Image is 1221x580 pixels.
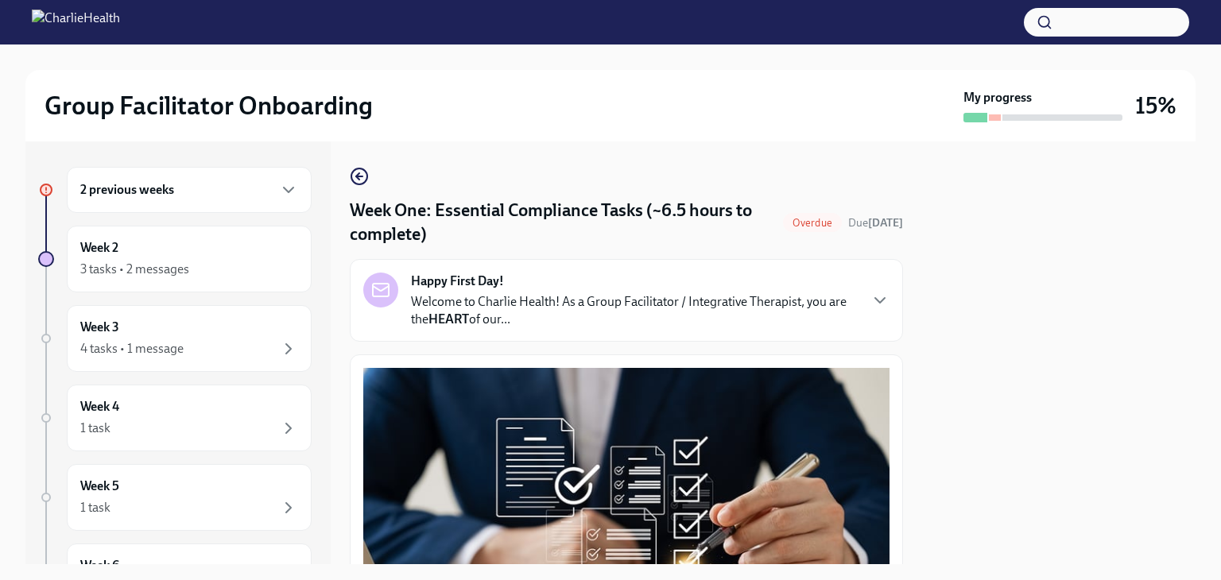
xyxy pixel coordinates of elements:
[80,239,118,257] h6: Week 2
[783,217,842,229] span: Overdue
[80,398,119,416] h6: Week 4
[80,420,110,437] div: 1 task
[38,464,312,531] a: Week 51 task
[411,273,504,290] strong: Happy First Day!
[411,293,858,328] p: Welcome to Charlie Health! As a Group Facilitator / Integrative Therapist, you are the of our...
[1135,91,1176,120] h3: 15%
[428,311,469,327] strong: HEART
[963,89,1032,106] strong: My progress
[80,478,119,495] h6: Week 5
[868,216,903,230] strong: [DATE]
[848,215,903,230] span: August 25th, 2025 10:00
[80,340,184,358] div: 4 tasks • 1 message
[32,10,120,35] img: CharlieHealth
[38,385,312,451] a: Week 41 task
[350,199,777,246] h4: Week One: Essential Compliance Tasks (~6.5 hours to complete)
[80,261,189,278] div: 3 tasks • 2 messages
[80,181,174,199] h6: 2 previous weeks
[848,216,903,230] span: Due
[80,499,110,516] div: 1 task
[38,226,312,292] a: Week 23 tasks • 2 messages
[80,319,119,336] h6: Week 3
[80,557,119,574] h6: Week 6
[38,305,312,372] a: Week 34 tasks • 1 message
[67,167,312,213] div: 2 previous weeks
[45,90,373,122] h2: Group Facilitator Onboarding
